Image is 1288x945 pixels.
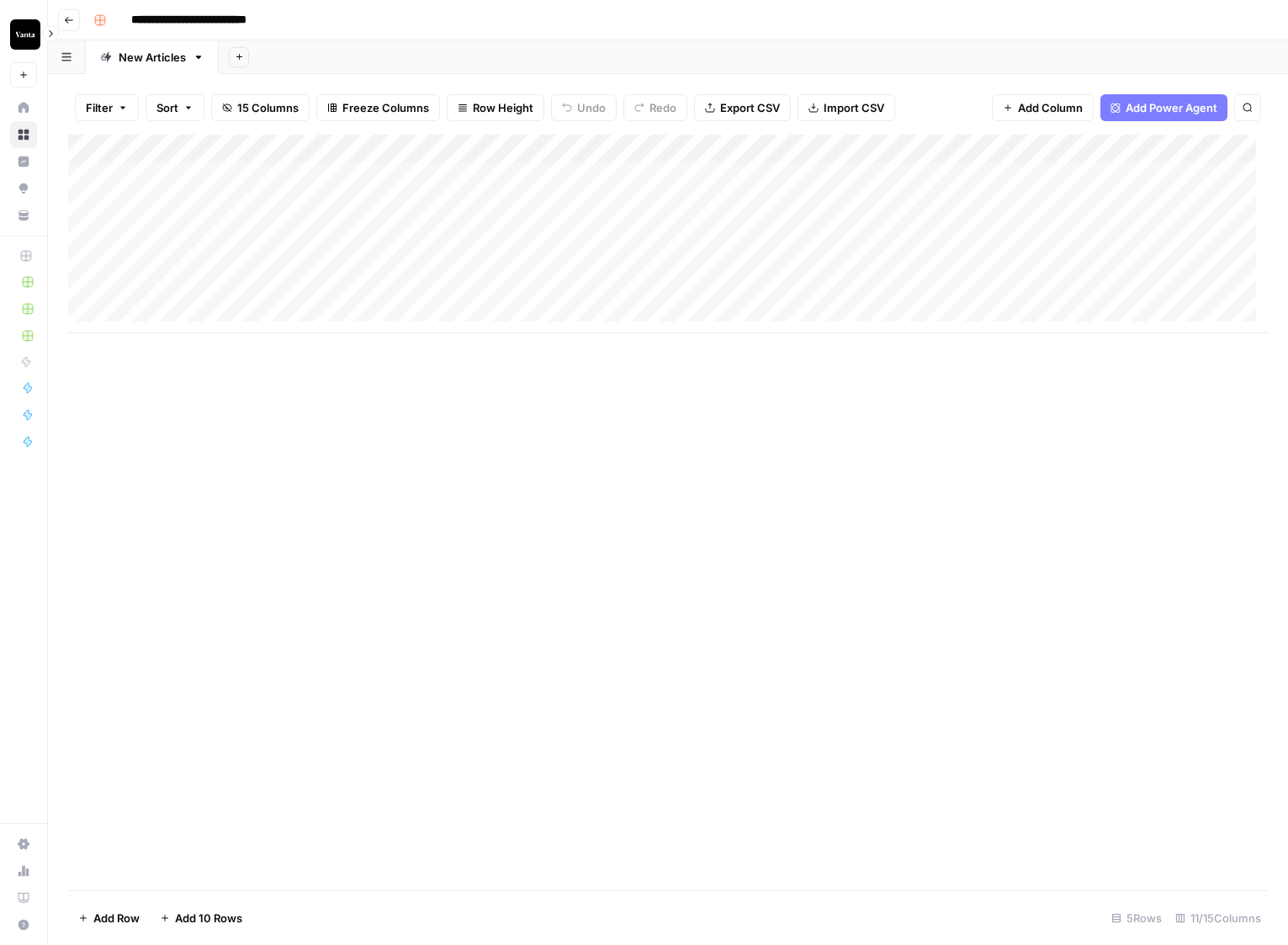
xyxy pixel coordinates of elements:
[10,911,37,938] button: Help + Support
[175,910,242,926] span: Add 10 Rows
[10,121,37,148] a: Browse
[10,19,40,50] img: Vanta Logo
[10,148,37,175] a: Insights
[68,905,150,932] button: Add Row
[237,99,299,116] span: 15 Columns
[211,94,310,121] button: 15 Columns
[10,857,37,884] a: Usage
[447,94,544,121] button: Row Height
[824,99,884,116] span: Import CSV
[146,94,204,121] button: Sort
[551,94,617,121] button: Undo
[10,175,37,202] a: Opportunities
[342,99,429,116] span: Freeze Columns
[798,94,895,121] button: Import CSV
[150,905,252,932] button: Add 10 Rows
[156,99,178,116] span: Sort
[93,910,140,926] span: Add Row
[1105,905,1169,932] div: 5 Rows
[577,99,606,116] span: Undo
[10,202,37,229] a: Your Data
[86,99,113,116] span: Filter
[649,99,676,116] span: Redo
[473,99,533,116] span: Row Height
[694,94,791,121] button: Export CSV
[1018,99,1083,116] span: Add Column
[10,94,37,121] a: Home
[720,99,780,116] span: Export CSV
[1126,99,1217,116] span: Add Power Agent
[623,94,687,121] button: Redo
[86,40,219,74] a: New Articles
[75,94,139,121] button: Filter
[1169,905,1268,932] div: 11/15 Columns
[119,49,186,66] div: New Articles
[992,94,1094,121] button: Add Column
[316,94,440,121] button: Freeze Columns
[10,13,37,56] button: Workspace: Vanta
[1100,94,1227,121] button: Add Power Agent
[10,831,37,857] a: Settings
[10,884,37,911] a: Learning Hub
